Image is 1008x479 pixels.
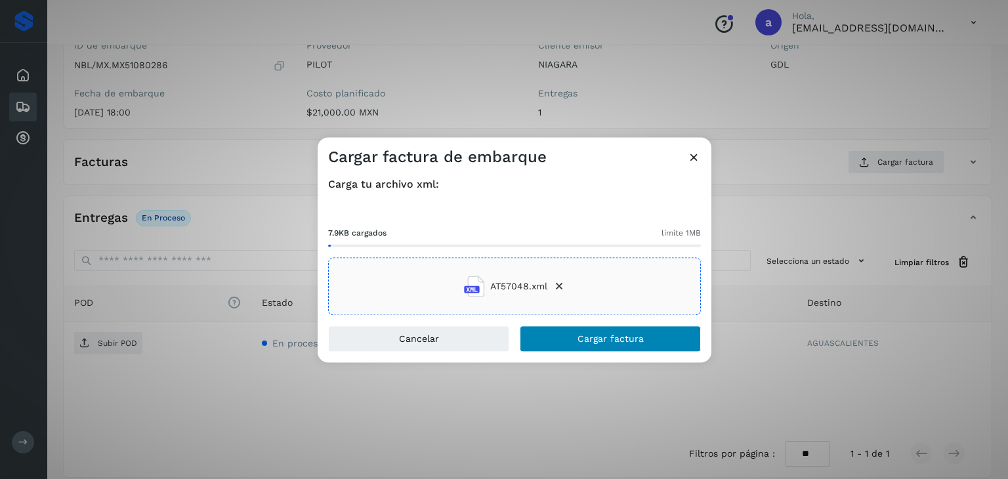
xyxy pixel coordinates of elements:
[328,148,547,167] h3: Cargar factura de embarque
[328,228,387,239] span: 7.9KB cargados
[661,228,701,239] span: límite 1MB
[490,280,547,293] span: AT57048.xml
[520,326,701,352] button: Cargar factura
[328,326,509,352] button: Cancelar
[399,335,439,344] span: Cancelar
[328,178,701,190] h4: Carga tu archivo xml:
[577,335,644,344] span: Cargar factura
